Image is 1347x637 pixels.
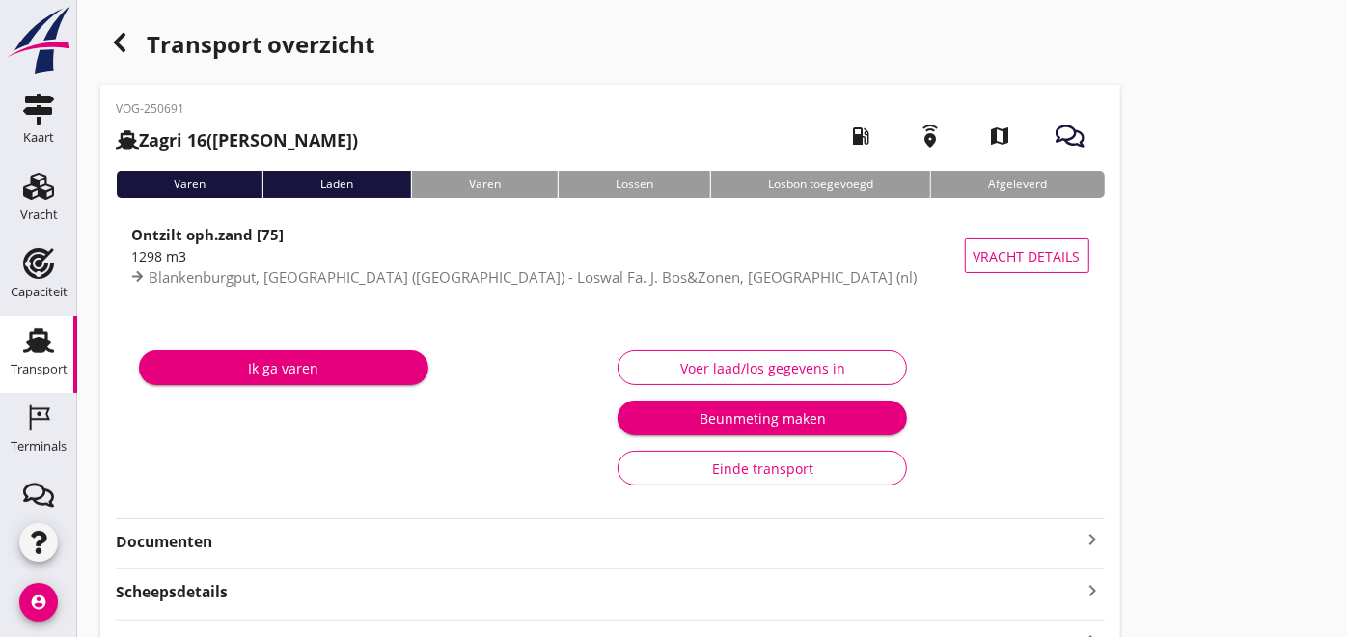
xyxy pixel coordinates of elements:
a: Ontzilt oph.zand [75]1298 m3Blankenburgput, [GEOGRAPHIC_DATA] ([GEOGRAPHIC_DATA]) - Loswal Fa. J.... [116,213,1105,298]
button: Einde transport [618,451,907,485]
div: Afgeleverd [930,171,1104,198]
button: Beunmeting maken [618,401,907,435]
div: Ik ga varen [154,358,413,378]
div: Varen [411,171,558,198]
div: Voer laad/los gegevens in [634,358,891,378]
div: Laden [262,171,410,198]
img: logo-small.a267ee39.svg [4,5,73,76]
div: 1298 m3 [131,246,965,266]
i: map [974,109,1028,163]
i: account_circle [19,583,58,622]
div: Terminals [11,440,67,453]
strong: Documenten [116,531,1082,553]
div: Transport overzicht [100,23,1120,69]
i: local_gas_station [835,109,889,163]
div: Kaart [23,131,54,144]
div: Lossen [558,171,710,198]
div: Beunmeting maken [633,408,892,429]
div: Varen [116,171,262,198]
strong: Zagri 16 [139,128,206,152]
i: emergency_share [904,109,958,163]
div: Einde transport [634,458,891,479]
button: Voer laad/los gegevens in [618,350,907,385]
span: Blankenburgput, [GEOGRAPHIC_DATA] ([GEOGRAPHIC_DATA]) - Loswal Fa. J. Bos&Zonen, [GEOGRAPHIC_DATA... [149,267,917,287]
div: Vracht [20,208,58,221]
h2: ([PERSON_NAME]) [116,127,358,153]
div: Transport [11,363,68,375]
span: Vracht details [974,246,1081,266]
button: Vracht details [965,238,1089,273]
div: Losbon toegevoegd [710,171,930,198]
div: Capaciteit [11,286,68,298]
p: VOG-250691 [116,100,358,118]
button: Ik ga varen [139,350,428,385]
i: keyboard_arrow_right [1082,528,1105,551]
strong: Ontzilt oph.zand [75] [131,225,284,244]
i: keyboard_arrow_right [1082,577,1105,603]
strong: Scheepsdetails [116,581,228,603]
